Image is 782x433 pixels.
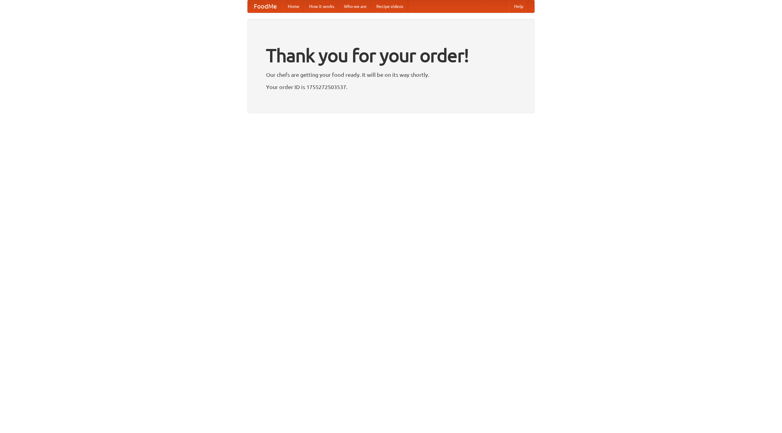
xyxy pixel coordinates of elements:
a: Help [509,0,528,13]
a: How it works [304,0,339,13]
h1: Thank you for your order! [266,41,516,70]
a: Recipe videos [371,0,408,13]
a: FoodMe [248,0,283,13]
a: Home [283,0,304,13]
p: Your order ID is 1755272503537. [266,82,516,91]
a: Who we are [339,0,371,13]
p: Our chefs are getting your food ready. It will be on its way shortly. [266,70,516,79]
